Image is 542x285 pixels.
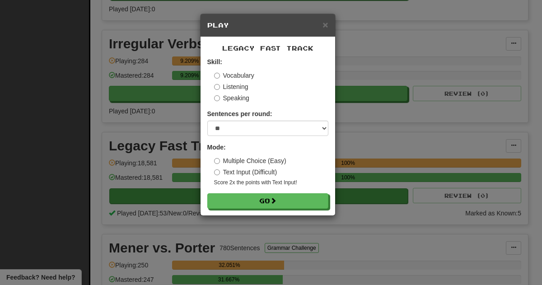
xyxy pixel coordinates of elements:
[214,168,277,177] label: Text Input (Difficult)
[214,158,220,164] input: Multiple Choice (Easy)
[322,19,328,30] span: ×
[214,71,254,80] label: Vocabulary
[214,82,248,91] label: Listening
[207,144,226,151] strong: Mode:
[214,93,249,103] label: Speaking
[214,73,220,79] input: Vocabulary
[207,109,272,118] label: Sentences per round:
[214,95,220,101] input: Speaking
[322,20,328,29] button: Close
[222,44,313,52] span: Legacy Fast Track
[214,84,220,90] input: Listening
[214,179,328,187] small: Score 2x the points with Text Input !
[207,193,328,209] button: Go
[207,58,222,65] strong: Skill:
[214,156,286,165] label: Multiple Choice (Easy)
[207,21,328,30] h5: Play
[214,169,220,175] input: Text Input (Difficult)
